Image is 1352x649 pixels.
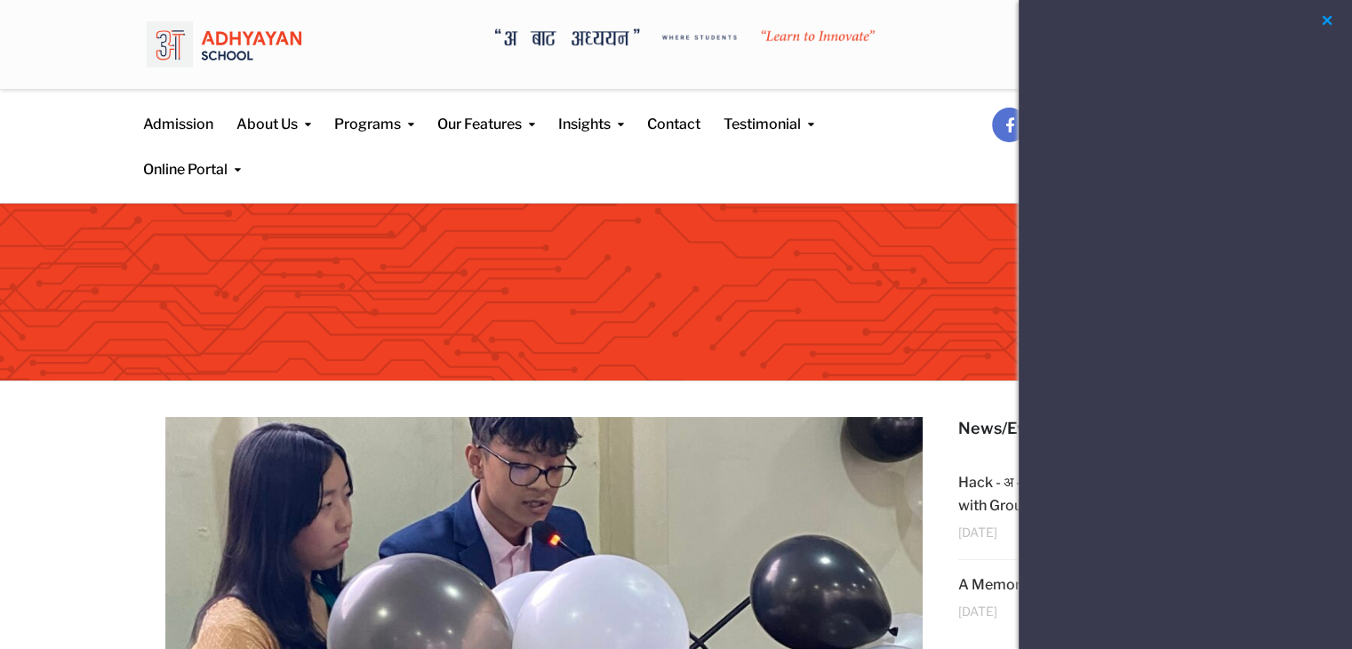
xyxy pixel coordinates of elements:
[558,90,624,135] a: Insights
[724,90,814,135] a: Testimonial
[647,90,700,135] a: Contact
[165,599,924,616] a: A Memorable Farewell Program
[143,90,213,135] a: Admission
[958,417,1188,440] h5: News/Events
[958,525,997,539] span: [DATE]
[495,28,875,46] img: A Bata Adhyayan where students learn to Innovate
[958,605,997,618] span: [DATE]
[334,90,414,135] a: Programs
[143,135,241,180] a: Online Portal
[147,13,301,76] img: logo
[236,90,311,135] a: About Us
[437,90,535,135] a: Our Features
[958,474,1179,514] a: Hack - अ - Thon 2025 Concludes with Groundbreaking Innovations
[958,576,1170,593] a: A Memorable Farewell Program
